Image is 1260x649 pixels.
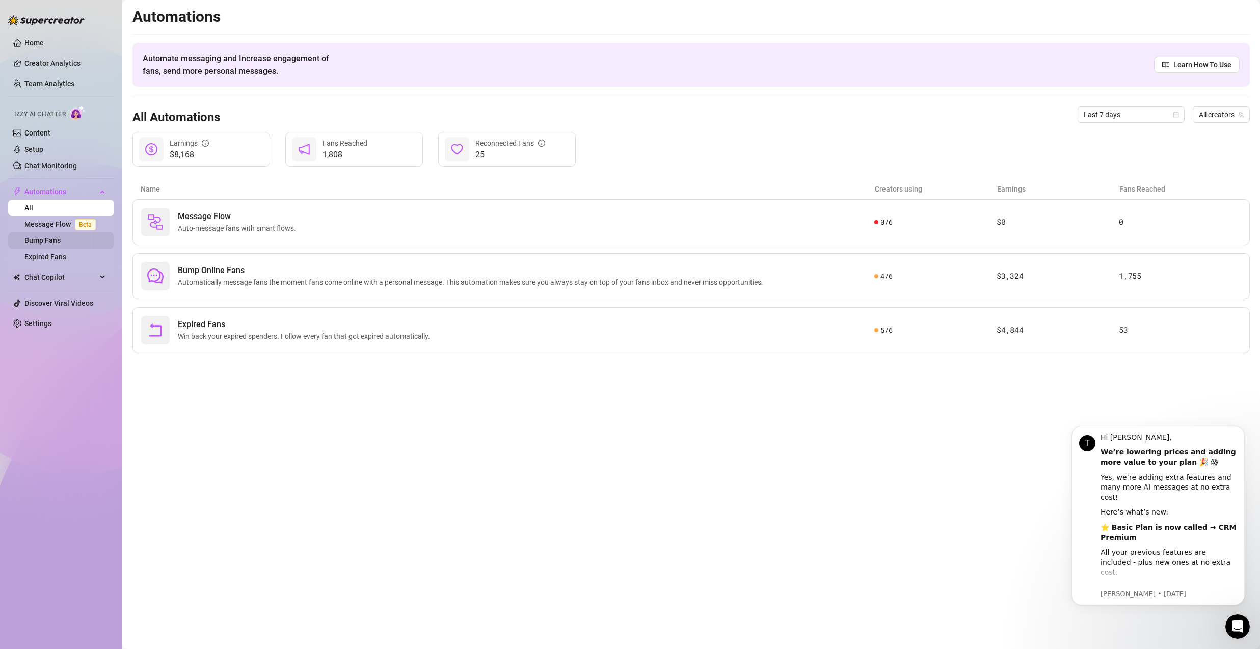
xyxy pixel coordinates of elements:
span: dollar [145,143,157,155]
article: Earnings [997,183,1119,195]
img: logo-BBDzfeDw.svg [8,15,85,25]
a: Message FlowBeta [24,220,100,228]
span: 25 [475,149,545,161]
span: Win back your expired spenders. Follow every fan that got expired automatically. [178,331,434,342]
article: 1,755 [1119,270,1241,282]
span: Auto-message fans with smart flows. [178,223,300,234]
article: $0 [997,216,1119,228]
div: Reconnected Fans [475,138,545,149]
p: Message from Tanya, sent 2d ago [44,179,181,188]
span: Automatically message fans the moment fans come online with a personal message. This automation m... [178,277,767,288]
span: 5 / 6 [880,324,892,336]
a: Bump Fans [24,236,61,245]
span: Beta [75,219,96,230]
iframe: Intercom live chat [1225,614,1250,639]
a: Content [24,129,50,137]
a: Settings [24,319,51,328]
img: Chat Copilot [13,274,20,281]
span: read [1162,61,1169,68]
span: Expired Fans [178,318,434,331]
span: Chat Copilot [24,269,97,285]
a: Creator Analytics [24,55,106,71]
span: Message Flow [178,210,300,223]
span: comment [147,268,164,284]
article: $4,844 [997,324,1119,336]
span: Bump Online Fans [178,264,767,277]
a: Setup [24,145,43,153]
span: Last 7 days [1084,107,1178,122]
span: info-circle [538,140,545,147]
span: notification [298,143,310,155]
span: 1,808 [323,149,367,161]
span: calendar [1173,112,1179,118]
article: Fans Reached [1119,183,1242,195]
article: $3,324 [997,270,1119,282]
article: 53 [1119,324,1241,336]
a: Expired Fans [24,253,66,261]
span: $8,168 [170,149,209,161]
h2: Automations [132,7,1250,26]
span: Fans Reached [323,139,367,147]
a: Team Analytics [24,79,74,88]
a: Chat Monitoring [24,161,77,170]
span: 0 / 6 [880,217,892,228]
span: Automate messaging and Increase engagement of fans, send more personal messages. [143,52,339,77]
span: Automations [24,183,97,200]
img: AI Chatter [70,105,86,120]
article: Creators using [875,183,997,195]
span: info-circle [202,140,209,147]
h3: All Automations [132,110,220,126]
span: team [1238,112,1244,118]
span: 4 / 6 [880,271,892,282]
span: All creators [1199,107,1244,122]
article: 0 [1119,216,1241,228]
img: svg%3e [147,214,164,230]
a: Learn How To Use [1154,57,1240,73]
span: thunderbolt [13,187,21,196]
span: rollback [147,322,164,338]
div: You now get full analytics with advanced creator stats, sales tracking, chatter performance, and ... [44,172,181,222]
a: All [24,204,33,212]
span: Izzy AI Chatter [14,110,66,119]
a: Discover Viral Videos [24,299,93,307]
a: Home [24,39,44,47]
article: Name [141,183,875,195]
span: Learn How To Use [1173,59,1231,70]
iframe: Intercom notifications message [1056,411,1260,621]
div: Earnings [170,138,209,149]
span: heart [451,143,463,155]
